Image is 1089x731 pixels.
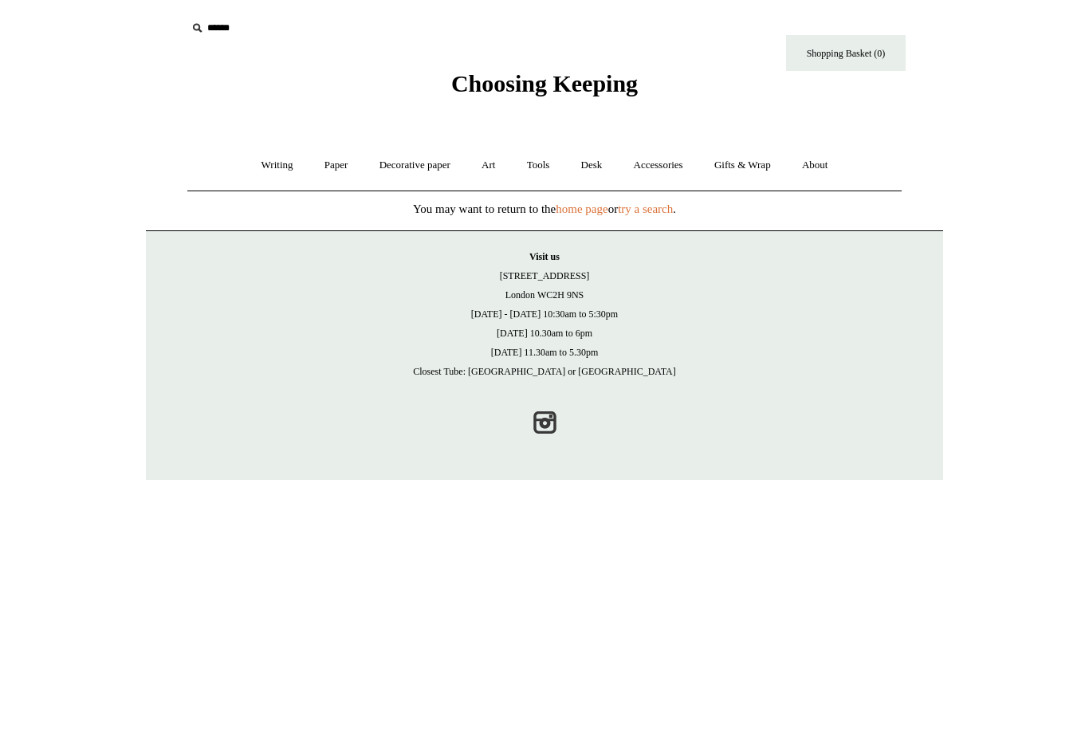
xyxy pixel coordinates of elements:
[618,202,673,215] a: try a search
[567,144,617,187] a: Desk
[786,35,906,71] a: Shopping Basket (0)
[451,83,638,94] a: Choosing Keeping
[788,144,843,187] a: About
[365,144,465,187] a: Decorative paper
[247,144,308,187] a: Writing
[146,199,943,218] p: You may want to return to the or .
[513,144,564,187] a: Tools
[700,144,785,187] a: Gifts & Wrap
[451,70,638,96] span: Choosing Keeping
[556,202,607,215] a: home page
[527,405,562,440] a: Instagram
[467,144,509,187] a: Art
[310,144,363,187] a: Paper
[162,247,927,381] p: [STREET_ADDRESS] London WC2H 9NS [DATE] - [DATE] 10:30am to 5:30pm [DATE] 10.30am to 6pm [DATE] 1...
[529,251,560,262] strong: Visit us
[619,144,698,187] a: Accessories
